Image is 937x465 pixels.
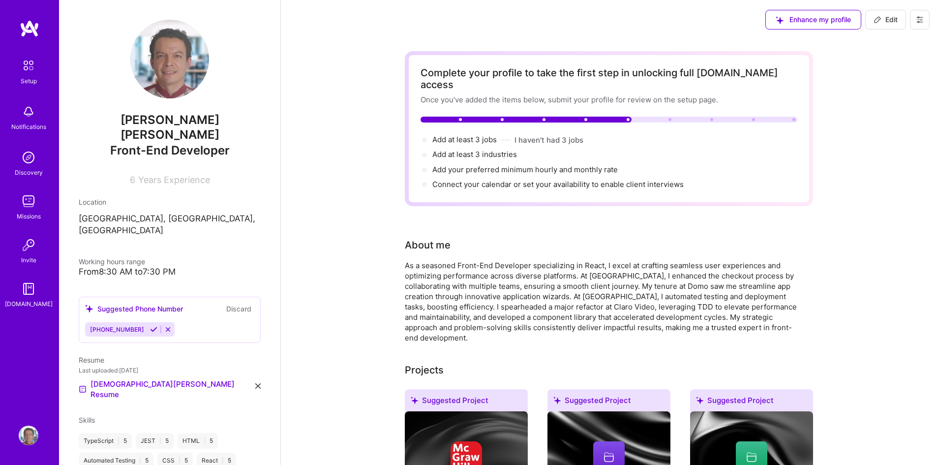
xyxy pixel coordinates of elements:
span: | [204,437,206,445]
i: icon SuggestedTeams [85,305,93,313]
span: Resume [79,356,104,364]
div: Complete your profile to take the first step in unlocking full [DOMAIN_NAME] access [421,67,797,91]
div: Setup [21,76,37,86]
div: Suggested Project [547,389,670,415]
span: Working hours range [79,257,145,266]
i: icon Close [255,383,261,389]
div: TypeScript 5 [79,433,132,449]
div: About me [405,238,451,252]
p: [GEOGRAPHIC_DATA], [GEOGRAPHIC_DATA], [GEOGRAPHIC_DATA] [79,213,261,237]
button: Edit [865,10,906,30]
i: icon SuggestedTeams [776,16,784,24]
span: | [179,457,181,465]
button: I haven't had 3 jobs [514,135,583,145]
span: [PHONE_NUMBER] [90,326,144,333]
i: icon SuggestedTeams [411,397,418,404]
span: Add at least 3 industries [432,150,517,159]
a: User Avatar [16,426,41,445]
div: As a seasoned Front-End Developer specializing in React, I excel at crafting seamless user experi... [405,260,798,343]
img: Invite [19,235,38,255]
img: User Avatar [19,426,38,445]
div: Suggested Phone Number [85,304,183,314]
span: 6 [130,175,135,185]
img: bell [19,102,38,122]
a: [DEMOGRAPHIC_DATA][PERSON_NAME] Resume [79,383,255,395]
div: Add projects you've worked on [405,363,444,377]
div: Last uploaded: [DATE] [79,365,261,375]
div: HTML 5 [178,433,218,449]
span: [PERSON_NAME] [PERSON_NAME] [79,113,261,142]
div: JEST 5 [136,433,174,449]
button: Discard [223,303,254,314]
span: | [222,457,224,465]
span: | [159,437,161,445]
img: discovery [19,148,38,167]
div: Invite [21,255,36,265]
div: Suggested Project [405,389,528,415]
span: Skills [79,416,95,424]
div: Notifications [11,122,46,132]
img: guide book [19,279,38,299]
div: [DOMAIN_NAME] [5,299,53,309]
img: logo [20,20,39,37]
i: Reject [164,326,172,333]
img: setup [18,55,39,76]
span: | [139,457,141,465]
div: Once you’ve added the items below, submit your profile for review on the setup page. [421,94,797,105]
div: Discovery [15,167,43,178]
span: | [118,437,120,445]
button: Enhance my profile [765,10,861,30]
span: Add at least 3 jobs [432,135,497,144]
span: Edit [874,15,898,25]
i: icon SuggestedTeams [696,397,703,404]
span: Front-End Developer [110,143,230,157]
div: Projects [405,363,444,377]
span: Connect your calendar or set your availability to enable client interviews [432,180,684,189]
span: Years Experience [138,175,210,185]
div: Missions [17,211,41,221]
span: Enhance my profile [776,15,851,25]
div: From 8:30 AM to 7:30 PM [79,267,261,277]
div: Suggested Project [690,389,813,415]
img: User Avatar [130,20,209,98]
img: Resume [79,385,87,393]
i: icon SuggestedTeams [553,397,561,404]
img: teamwork [19,191,38,211]
span: Add your preferred minimum hourly and monthly rate [432,165,618,174]
div: Location [79,197,261,207]
i: Accept [150,326,157,333]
